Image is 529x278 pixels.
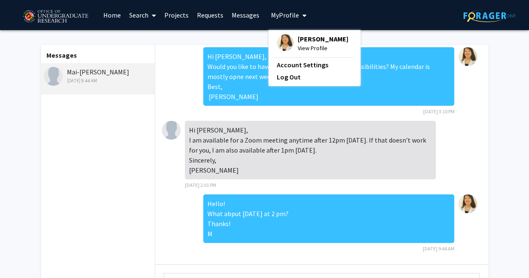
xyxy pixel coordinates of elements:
[422,245,454,252] span: [DATE] 9:44 AM
[458,47,477,66] img: Magaly Toro
[463,9,516,22] img: ForagerOne Logo
[271,11,299,19] span: My Profile
[277,34,348,53] div: Profile Picture[PERSON_NAME]View Profile
[20,6,91,27] img: University of Maryland Logo
[44,67,153,84] div: Mai-[PERSON_NAME]
[44,67,63,86] img: Mai-Trang Pham
[423,108,454,115] span: [DATE] 3:10 PM
[185,182,216,188] span: [DATE] 2:01 PM
[277,34,294,51] img: Profile Picture
[6,240,36,272] iframe: Chat
[298,43,348,53] span: View Profile
[162,121,181,140] img: Mai-Trang Pham
[203,47,454,106] div: Hi [PERSON_NAME], Would you like to have a Zoom meeting to discuss possibilities? My calendar is ...
[44,77,153,84] div: [DATE] 9:44 AM
[458,194,477,213] img: Magaly Toro
[160,0,193,30] a: Projects
[298,34,348,43] span: [PERSON_NAME]
[203,194,454,243] div: Hello! What abput [DATE] at 2 pm? Thanks! M
[46,51,77,59] b: Messages
[193,0,227,30] a: Requests
[277,72,352,82] a: Log Out
[99,0,125,30] a: Home
[277,60,352,70] a: Account Settings
[185,121,436,179] div: Hi [PERSON_NAME], I am available for a Zoom meeting anytime after 12pm [DATE]. If that doesn’t wo...
[227,0,263,30] a: Messages
[125,0,160,30] a: Search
